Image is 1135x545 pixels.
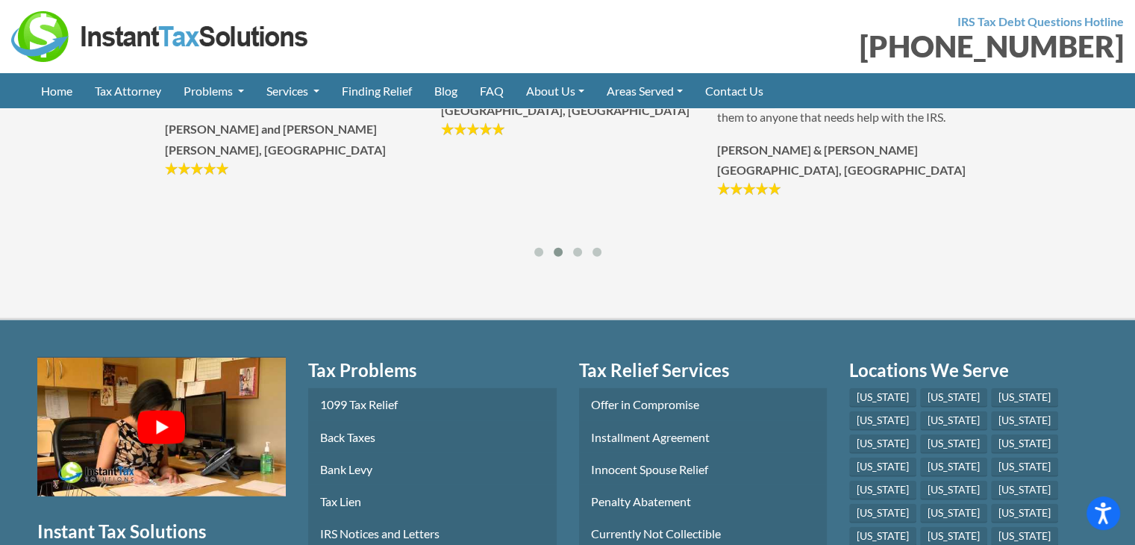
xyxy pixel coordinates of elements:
[920,435,987,454] a: [US_STATE]
[255,73,331,108] a: Services
[441,122,504,137] img: Stars
[849,388,916,408] a: [US_STATE]
[920,481,987,500] a: [US_STATE]
[515,73,595,108] a: About Us
[957,14,1124,28] strong: IRS Tax Debt Questions Hotline
[172,73,255,108] a: Problems
[920,388,987,408] a: [US_STATE]
[165,122,377,136] strong: [PERSON_NAME] and [PERSON_NAME]
[30,73,84,108] a: Home
[308,453,557,485] a: Bank Levy
[717,181,781,196] img: Stars
[165,143,386,157] strong: [PERSON_NAME], [GEOGRAPHIC_DATA]
[991,504,1058,523] a: [US_STATE]
[441,103,690,117] strong: [GEOGRAPHIC_DATA], [GEOGRAPHIC_DATA]
[694,73,775,108] a: Contact Us
[920,458,987,477] a: [US_STATE]
[849,458,916,477] a: [US_STATE]
[920,411,987,431] a: [US_STATE]
[991,458,1058,477] a: [US_STATE]
[579,453,828,485] a: Innocent Spouse Relief
[579,31,1125,61] div: [PHONE_NUMBER]
[849,481,916,500] a: [US_STATE]
[469,73,515,108] a: FAQ
[308,485,557,517] a: Tax Lien
[595,73,694,108] a: Areas Served
[423,73,469,108] a: Blog
[579,388,828,420] a: Offer in Compromise
[849,435,916,454] a: [US_STATE]
[991,388,1058,408] a: [US_STATE]
[849,358,1098,383] a: Locations We Serve
[991,435,1058,454] a: [US_STATE]
[717,163,966,177] strong: [GEOGRAPHIC_DATA], [GEOGRAPHIC_DATA]
[308,388,557,420] a: 1099 Tax Relief
[991,411,1058,431] a: [US_STATE]
[579,485,828,517] a: Penalty Abatement
[37,519,286,544] h4: Instant Tax Solutions
[920,504,987,523] a: [US_STATE]
[717,143,918,157] strong: [PERSON_NAME] & [PERSON_NAME]
[579,421,828,453] a: Installment Agreement
[579,358,828,383] a: Tax Relief Services
[11,11,310,62] img: Instant Tax Solutions Logo
[308,421,557,453] a: Back Taxes
[37,358,286,497] button: Play Youtube video
[165,161,228,176] img: Stars
[331,73,423,108] a: Finding Relief
[991,481,1058,500] a: [US_STATE]
[849,504,916,523] a: [US_STATE]
[11,28,310,42] a: Instant Tax Solutions Logo
[84,73,172,108] a: Tax Attorney
[308,358,557,383] a: Tax Problems
[849,411,916,431] a: [US_STATE]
